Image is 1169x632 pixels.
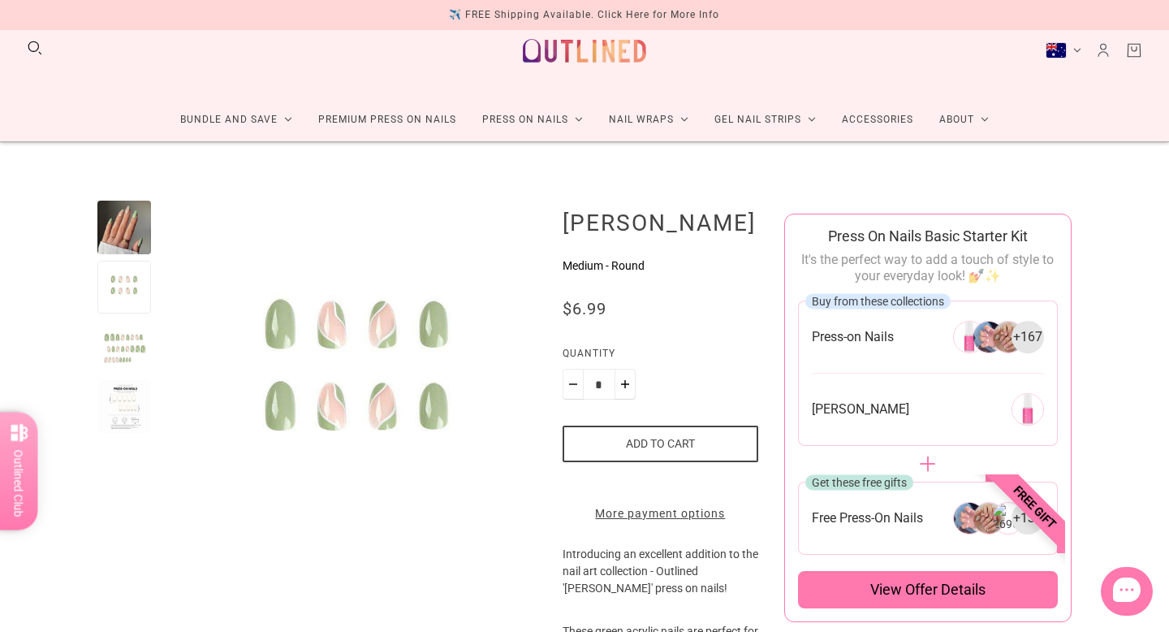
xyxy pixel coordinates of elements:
p: Medium - Round [563,258,758,275]
modal-trigger: Enlarge product image [177,201,537,561]
span: Free gift [962,435,1107,580]
a: Outlined [513,16,656,85]
span: Press On Nails Basic Starter Kit [828,227,1028,245]
span: Buy from these collections [812,294,944,307]
span: Press-on Nails [812,328,894,345]
a: More payment options [563,505,758,522]
span: It's the perfect way to add a touch of style to your everyday look! 💅✨ [801,252,1054,284]
label: Quantity [563,345,758,369]
a: Accessories [829,98,926,141]
span: [PERSON_NAME] [812,400,909,418]
img: Kelly Green-Press on Manicure-Outlined [177,201,537,561]
a: About [926,98,1002,141]
img: 266304946256-1 [973,321,1005,353]
a: Bundle and Save [167,98,305,141]
div: ✈️ FREE Shipping Available. Click Here for More Info [449,6,719,24]
a: Premium Press On Nails [305,98,469,141]
span: Get these free gifts [812,475,907,488]
h1: [PERSON_NAME] [563,209,758,236]
a: Nail Wraps [596,98,701,141]
a: Account [1094,41,1112,59]
img: 269291651152-0 [1012,393,1044,426]
button: Plus [615,369,636,400]
p: Introducing an excellent addition to the nail art collection - Outlined '[PERSON_NAME]' press on ... [563,546,758,623]
button: Minus [563,369,584,400]
span: $6.99 [563,299,606,318]
img: 266304946256-0 [953,321,986,353]
span: Free Press-On Nails [812,509,923,526]
a: Gel Nail Strips [701,98,829,141]
span: + 167 [1013,328,1042,346]
img: 266304946256-2 [992,321,1024,353]
a: Cart [1125,41,1143,59]
a: Press On Nails [469,98,596,141]
span: View offer details [870,580,986,600]
button: Add to cart [563,426,758,462]
button: Australia [1046,42,1081,58]
button: Search [26,39,44,57]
